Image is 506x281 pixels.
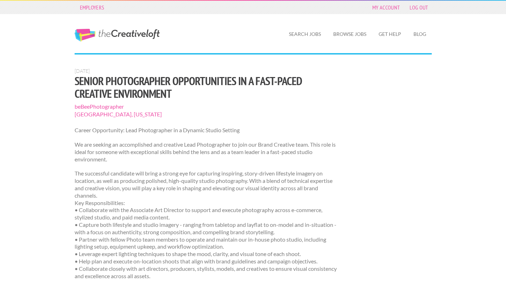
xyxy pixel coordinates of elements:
a: Employers [76,2,108,12]
h1: Senior Photographer Opportunities in a Fast-Paced Creative Environment [75,75,340,100]
a: My Account [369,2,403,12]
a: Blog [408,26,432,42]
a: Log Out [406,2,431,12]
p: Career Opportunity: Lead Photographer in a Dynamic Studio Setting [75,127,340,134]
span: [GEOGRAPHIC_DATA], [US_STATE] [75,110,340,118]
p: We are seeking an accomplished and creative Lead Photographer to join our Brand Creative team. Th... [75,141,340,163]
a: Search Jobs [283,26,327,42]
span: beBeePhotographer [75,103,340,110]
a: The Creative Loft [75,29,160,41]
span: [DATE] [75,68,90,74]
a: Browse Jobs [328,26,372,42]
a: Get Help [373,26,407,42]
